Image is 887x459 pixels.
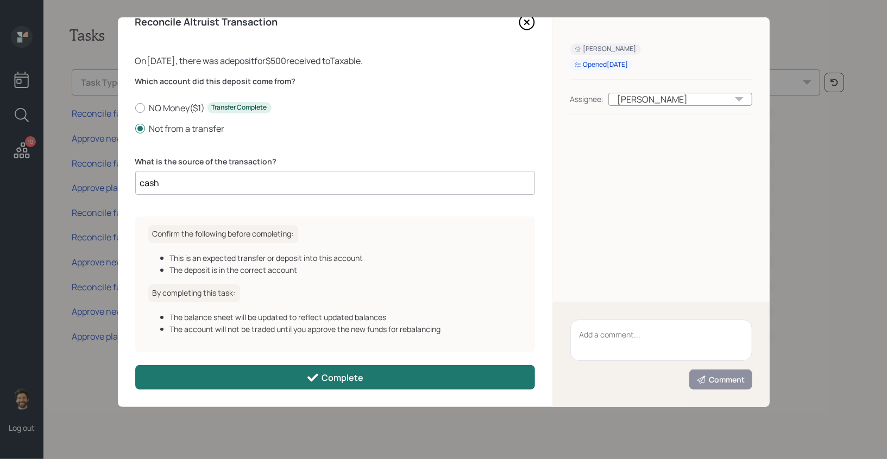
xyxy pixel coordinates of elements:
button: Comment [689,369,752,390]
h4: Reconcile Altruist Transaction [135,16,278,28]
label: Not from a transfer [135,123,535,135]
label: Which account did this deposit come from? [135,76,535,87]
div: Assignee: [570,93,604,105]
button: Complete [135,365,535,390]
div: Opened [DATE] [575,60,628,69]
div: [PERSON_NAME] [608,93,752,106]
div: The deposit is in the correct account [170,264,522,276]
div: On [DATE] , there was a deposit for $500 received to Taxable . [135,54,535,67]
h6: By completing this task: [148,284,240,302]
div: The balance sheet will be updated to reflect updated balances [170,311,522,323]
div: This is an expected transfer or deposit into this account [170,252,522,264]
div: [PERSON_NAME] [575,44,637,54]
h6: Confirm the following before completing: [148,225,298,243]
div: Transfer Complete [212,103,267,112]
label: What is the source of the transaction? [135,156,535,167]
label: NQ Money ( $1 ) [135,102,535,114]
div: The account will not be traded until you approve the new funds for rebalancing [170,323,522,335]
div: Complete [306,371,363,384]
div: Comment [696,374,745,385]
